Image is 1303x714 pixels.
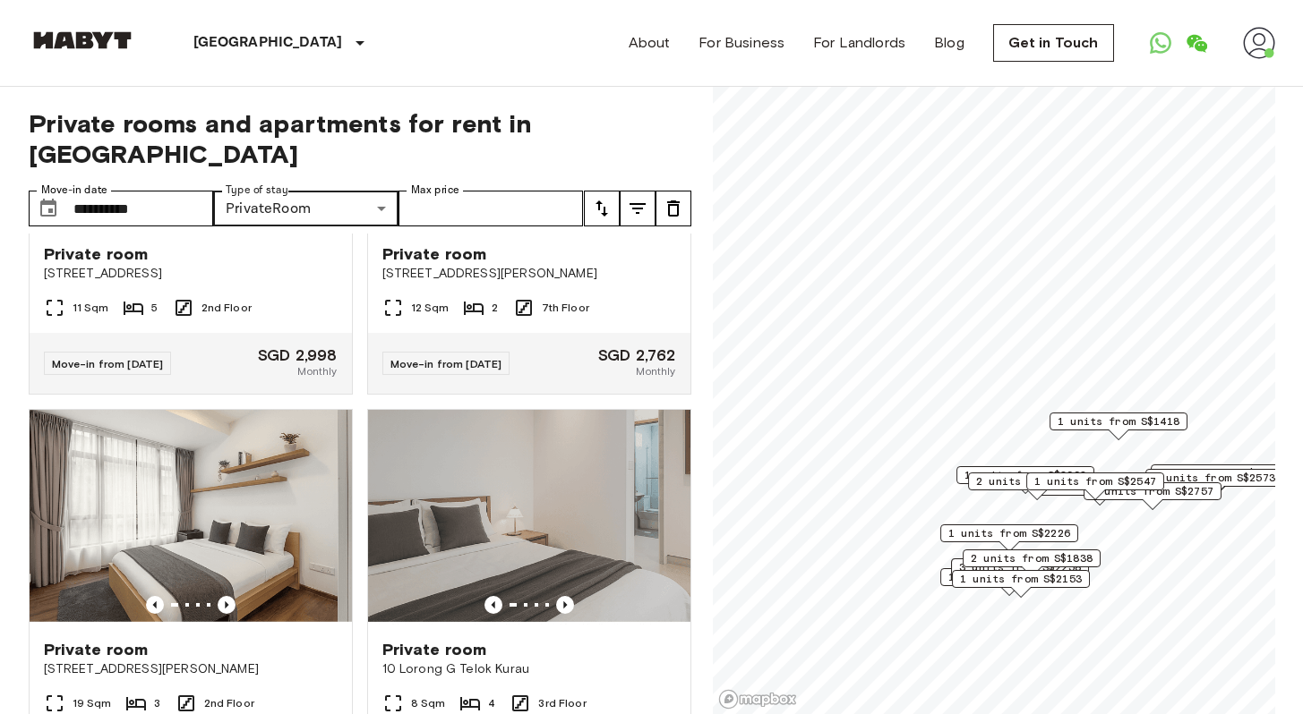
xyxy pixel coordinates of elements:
a: Mapbox logo [718,689,797,710]
div: Map marker [1145,469,1283,497]
span: Move-in from [DATE] [390,357,502,370]
span: 10 Lorong G Telok Kurau [382,660,676,678]
span: 1 units from S$2226 [948,525,1070,541]
span: 19 Sqm [73,695,112,711]
button: Previous image [218,596,236,614]
img: Marketing picture of unit SG-01-002-002-01 [30,410,352,625]
label: Max price [411,183,459,198]
span: Private room [44,639,149,660]
p: [GEOGRAPHIC_DATA] [193,32,343,54]
span: 3 units from S$2258 [959,559,1081,575]
span: Private room [382,243,487,265]
span: 4 [488,695,495,711]
div: Map marker [1084,482,1222,510]
span: 1 units from S$1418 [1058,413,1179,429]
span: 3rd Floor [538,695,586,711]
div: Map marker [940,524,1078,552]
span: Move-in from [DATE] [52,357,164,370]
div: Map marker [968,472,1106,500]
span: 7th Floor [542,300,589,316]
span: [STREET_ADDRESS][PERSON_NAME] [382,265,676,283]
span: 1 units from S$1644 [1159,465,1281,481]
button: Previous image [484,596,502,614]
span: Monthly [297,363,337,379]
a: Get in Touch [993,24,1114,62]
span: 11 Sqm [73,300,109,316]
span: 5 [151,300,158,316]
span: 1 units from S$2547 [1034,473,1156,489]
span: Monthly [636,363,675,379]
label: Move-in date [41,183,107,198]
div: Map marker [956,466,1094,494]
span: 1 units from S$2153 [960,571,1082,587]
a: For Business [699,32,784,54]
button: tune [656,191,691,226]
button: tune [584,191,620,226]
span: 2 units from S$2762 [976,473,1098,489]
div: Map marker [1050,412,1187,440]
div: Map marker [1151,464,1289,492]
a: About [629,32,671,54]
span: SGD 2,998 [258,347,337,363]
button: Previous image [556,596,574,614]
a: Open WhatsApp [1143,25,1179,61]
a: Blog [934,32,964,54]
span: 12 Sqm [411,300,450,316]
span: SGD 2,762 [598,347,675,363]
img: Habyt [29,31,136,49]
a: Open WeChat [1179,25,1214,61]
span: 1 units from S$2757 [1092,483,1213,499]
span: 3 [154,695,160,711]
a: For Landlords [813,32,905,54]
span: Private room [44,243,149,265]
button: tune [620,191,656,226]
span: 2 units from S$1838 [971,550,1093,566]
span: 1 units from S$2998 [964,467,1086,483]
div: Map marker [940,568,1078,596]
img: Marketing picture of unit SG-01-029-003-03 [368,410,690,625]
div: PrivateRoom [213,191,399,226]
span: [STREET_ADDRESS][PERSON_NAME] [44,660,338,678]
button: Choose date, selected date is 1 Dec 2025 [30,191,66,226]
div: Map marker [952,570,1090,598]
span: 2nd Floor [204,695,254,711]
button: Previous image [146,596,164,614]
span: Private room [382,639,487,660]
img: avatar [1243,27,1275,59]
div: Map marker [951,558,1089,586]
span: 2 [492,300,498,316]
span: [STREET_ADDRESS] [44,265,338,283]
div: Map marker [963,549,1101,577]
span: Private rooms and apartments for rent in [GEOGRAPHIC_DATA] [29,108,691,169]
span: 1 units from S$1680 [948,569,1070,585]
div: Map marker [1026,472,1164,500]
span: 1 units from S$2573 [1153,470,1275,486]
span: 2nd Floor [201,300,252,316]
label: Type of stay [226,183,288,198]
span: 8 Sqm [411,695,446,711]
